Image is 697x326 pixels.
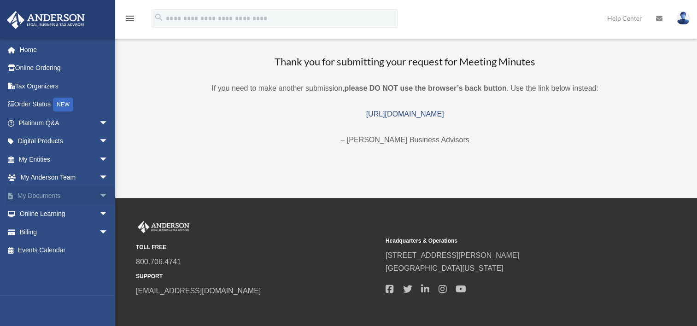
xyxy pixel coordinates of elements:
span: arrow_drop_down [99,205,117,224]
a: My Documentsarrow_drop_down [6,186,122,205]
a: Home [6,41,122,59]
span: arrow_drop_down [99,114,117,133]
a: [GEOGRAPHIC_DATA][US_STATE] [386,264,504,272]
a: [URL][DOMAIN_NAME] [366,110,444,118]
h3: Thank you for submitting your request for Meeting Minutes [124,55,685,69]
a: Digital Productsarrow_drop_down [6,132,122,151]
a: Platinum Q&Aarrow_drop_down [6,114,122,132]
div: NEW [53,98,73,111]
a: [EMAIL_ADDRESS][DOMAIN_NAME] [136,287,261,295]
a: Order StatusNEW [6,95,122,114]
span: arrow_drop_down [99,186,117,205]
b: please DO NOT use the browser’s back button [344,84,506,92]
span: arrow_drop_down [99,150,117,169]
a: 800.706.4741 [136,258,181,266]
span: arrow_drop_down [99,223,117,242]
span: arrow_drop_down [99,132,117,151]
a: Tax Organizers [6,77,122,95]
img: User Pic [676,12,690,25]
p: – [PERSON_NAME] Business Advisors [124,134,685,146]
a: Online Ordering [6,59,122,77]
a: menu [124,16,135,24]
small: TOLL FREE [136,243,379,252]
small: Headquarters & Operations [386,236,629,246]
a: Online Learningarrow_drop_down [6,205,122,223]
img: Anderson Advisors Platinum Portal [4,11,88,29]
a: Billingarrow_drop_down [6,223,122,241]
span: arrow_drop_down [99,169,117,187]
a: My Anderson Teamarrow_drop_down [6,169,122,187]
small: SUPPORT [136,272,379,281]
a: My Entitiesarrow_drop_down [6,150,122,169]
a: [STREET_ADDRESS][PERSON_NAME] [386,251,519,259]
p: If you need to make another submission, . Use the link below instead: [124,82,685,95]
i: menu [124,13,135,24]
i: search [154,12,164,23]
img: Anderson Advisors Platinum Portal [136,221,191,233]
a: Events Calendar [6,241,122,260]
